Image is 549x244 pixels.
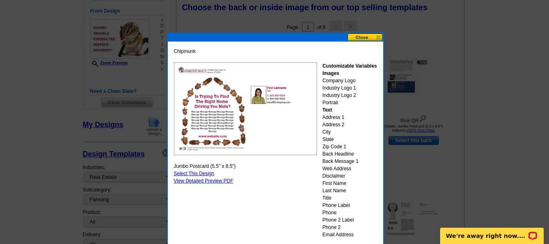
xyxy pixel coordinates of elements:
a: Select This Design [174,171,215,176]
a: View Detailed Preview PDF [174,178,234,184]
iframe: LiveChat chat widget [435,218,549,244]
strong: Text [322,107,332,113]
span: Chipmunk [174,48,196,55]
strong: Customizable Variables [322,63,377,69]
span: Jumbo Postcard (5.5" x 8.5") [174,163,236,170]
strong: Images [322,70,339,76]
div: Company Logo Industry Logo 1 Industry Logo 2 Portrait Address 1 Address 2 City State Zip Code 1 B... [322,62,377,238]
img: searching_jumbo_chipmunk_back_SAMPLE.jpg [174,62,317,155]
